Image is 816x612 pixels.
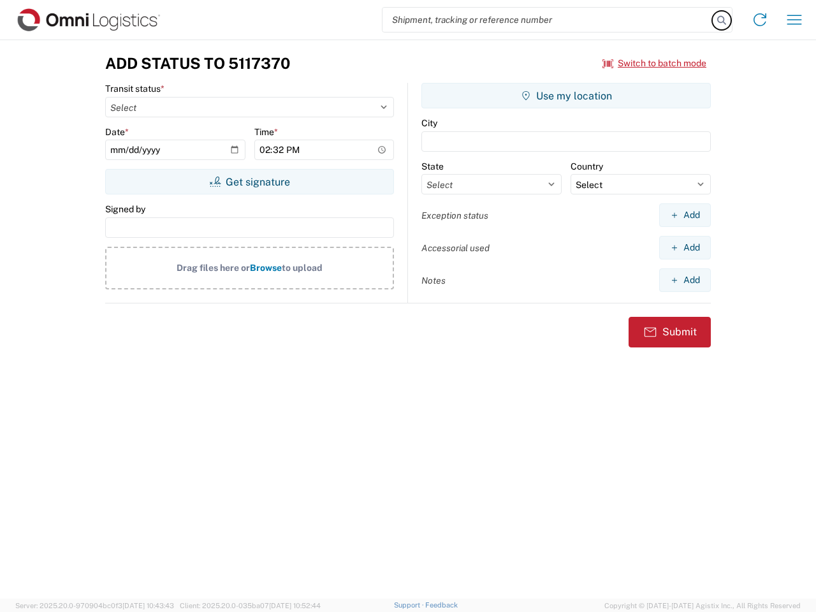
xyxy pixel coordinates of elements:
[254,126,278,138] label: Time
[122,602,174,609] span: [DATE] 10:43:43
[659,203,711,227] button: Add
[105,126,129,138] label: Date
[105,54,290,73] h3: Add Status to 5117370
[180,602,321,609] span: Client: 2025.20.0-035ba07
[269,602,321,609] span: [DATE] 10:52:44
[105,83,164,94] label: Transit status
[250,263,282,273] span: Browse
[282,263,323,273] span: to upload
[421,242,490,254] label: Accessorial used
[604,600,801,611] span: Copyright © [DATE]-[DATE] Agistix Inc., All Rights Reserved
[421,117,437,129] label: City
[571,161,603,172] label: Country
[421,275,446,286] label: Notes
[421,161,444,172] label: State
[105,169,394,194] button: Get signature
[425,601,458,609] a: Feedback
[421,83,711,108] button: Use my location
[659,236,711,259] button: Add
[382,8,713,32] input: Shipment, tracking or reference number
[421,210,488,221] label: Exception status
[659,268,711,292] button: Add
[15,602,174,609] span: Server: 2025.20.0-970904bc0f3
[629,317,711,347] button: Submit
[105,203,145,215] label: Signed by
[602,53,706,74] button: Switch to batch mode
[394,601,426,609] a: Support
[177,263,250,273] span: Drag files here or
